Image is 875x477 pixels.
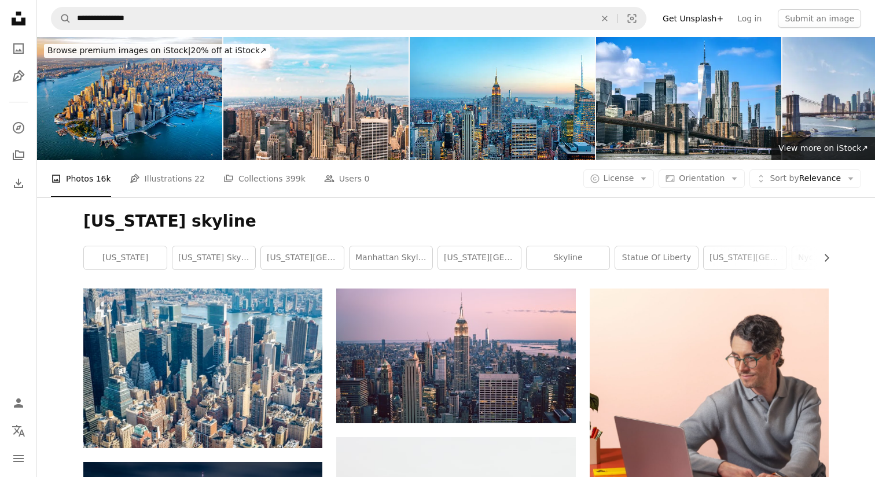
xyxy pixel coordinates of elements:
[659,169,745,188] button: Orientation
[7,65,30,88] a: Illustrations
[350,246,432,269] a: manhattan skyline
[83,289,322,448] img: an aerial view of a city with tall buildings
[47,46,190,55] span: Browse premium images on iStock |
[792,246,875,269] a: nyc skyline night
[770,173,799,183] span: Sort by
[770,173,841,184] span: Relevance
[51,7,646,30] form: Find visuals sitewide
[592,8,617,29] button: Clear
[7,419,30,442] button: Language
[615,246,698,269] a: statue of liberty
[410,37,595,160] img: Manhattan panorama with its skyscrapers illuminated at dusk, New York
[771,137,875,160] a: View more on iStock↗
[223,37,409,160] img: New york city skyline on a sunny day
[84,246,167,269] a: [US_STATE]
[438,246,521,269] a: [US_STATE][GEOGRAPHIC_DATA] wallpaper
[816,246,829,269] button: scroll list to the right
[83,363,322,374] a: an aerial view of a city with tall buildings
[223,160,306,197] a: Collections 399k
[704,246,786,269] a: [US_STATE][GEOGRAPHIC_DATA] skyline
[336,350,575,361] a: Chrysler Building, New York
[83,211,829,232] h1: [US_STATE] skyline
[285,172,306,185] span: 399k
[7,116,30,139] a: Explore
[618,8,646,29] button: Visual search
[336,289,575,423] img: Chrysler Building, New York
[583,169,655,188] button: License
[7,172,30,195] a: Download History
[778,9,861,28] button: Submit an image
[778,143,868,153] span: View more on iStock ↗
[679,173,725,183] span: Orientation
[7,37,30,60] a: Photos
[604,173,634,183] span: License
[749,169,861,188] button: Sort byRelevance
[52,8,71,29] button: Search Unsplash
[172,246,255,269] a: [US_STATE] skyline night
[261,246,344,269] a: [US_STATE][GEOGRAPHIC_DATA]
[7,144,30,167] a: Collections
[324,160,370,197] a: Users 0
[37,37,277,65] a: Browse premium images on iStock|20% off at iStock↗
[47,46,267,55] span: 20% off at iStock ↗
[7,447,30,470] button: Menu
[130,160,205,197] a: Illustrations 22
[7,391,30,415] a: Log in / Sign up
[37,37,222,160] img: New York Cityscape Aerial
[527,246,609,269] a: skyline
[364,172,369,185] span: 0
[730,9,769,28] a: Log in
[656,9,730,28] a: Get Unsplash+
[194,172,205,185] span: 22
[596,37,781,160] img: Iconic Brooklyn Bridge and Manhattan skyline Landscape in New York City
